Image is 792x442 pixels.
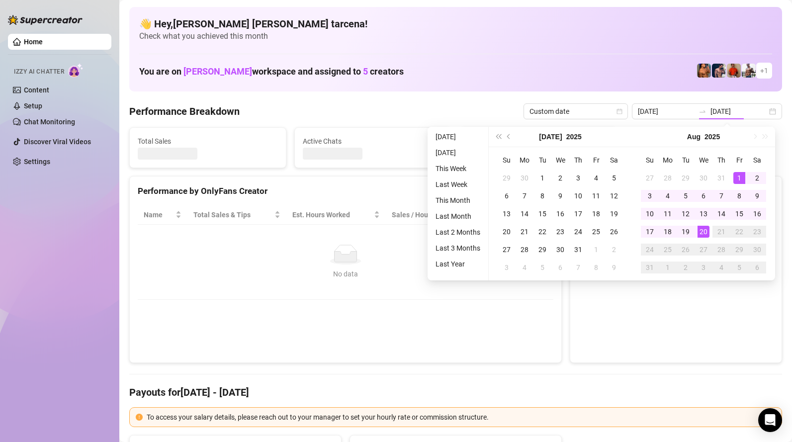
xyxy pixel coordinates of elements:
span: Total Sales [138,136,278,147]
th: Name [138,205,187,225]
div: No data [148,268,543,279]
img: JUSTIN [742,64,756,78]
div: Sales by OnlyFans Creator [578,184,774,198]
img: Axel [712,64,726,78]
span: 5 [363,66,368,77]
span: Active Chats [303,136,443,147]
h1: You are on workspace and assigned to creators [139,66,404,77]
a: Content [24,86,49,94]
img: logo-BBDzfeDw.svg [8,15,83,25]
a: Home [24,38,43,46]
span: swap-right [699,107,706,115]
img: Justin [727,64,741,78]
h4: Payouts for [DATE] - [DATE] [129,385,782,399]
span: Messages Sent [468,136,609,147]
input: Start date [638,106,695,117]
h4: 👋 Hey, [PERSON_NAME] [PERSON_NAME] tarcena ! [139,17,772,31]
span: Chat Conversion [467,209,539,220]
div: To access your salary details, please reach out to your manager to set your hourly rate or commis... [147,412,776,423]
div: Performance by OnlyFans Creator [138,184,553,198]
img: AI Chatter [68,63,84,78]
span: Sales / Hour [392,209,447,220]
img: JG [697,64,711,78]
span: + 1 [760,65,768,76]
div: Est. Hours Worked [292,209,372,220]
div: Open Intercom Messenger [758,408,782,432]
span: [PERSON_NAME] [183,66,252,77]
th: Sales / Hour [386,205,461,225]
a: Settings [24,158,50,166]
span: Name [144,209,174,220]
span: to [699,107,706,115]
h4: Performance Breakdown [129,104,240,118]
span: calendar [616,108,622,114]
th: Total Sales & Tips [187,205,286,225]
a: Chat Monitoring [24,118,75,126]
input: End date [710,106,767,117]
span: Izzy AI Chatter [14,67,64,77]
a: Discover Viral Videos [24,138,91,146]
a: Setup [24,102,42,110]
span: Total Sales & Tips [193,209,272,220]
span: Custom date [529,104,622,119]
th: Chat Conversion [461,205,553,225]
span: exclamation-circle [136,414,143,421]
span: Check what you achieved this month [139,31,772,42]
